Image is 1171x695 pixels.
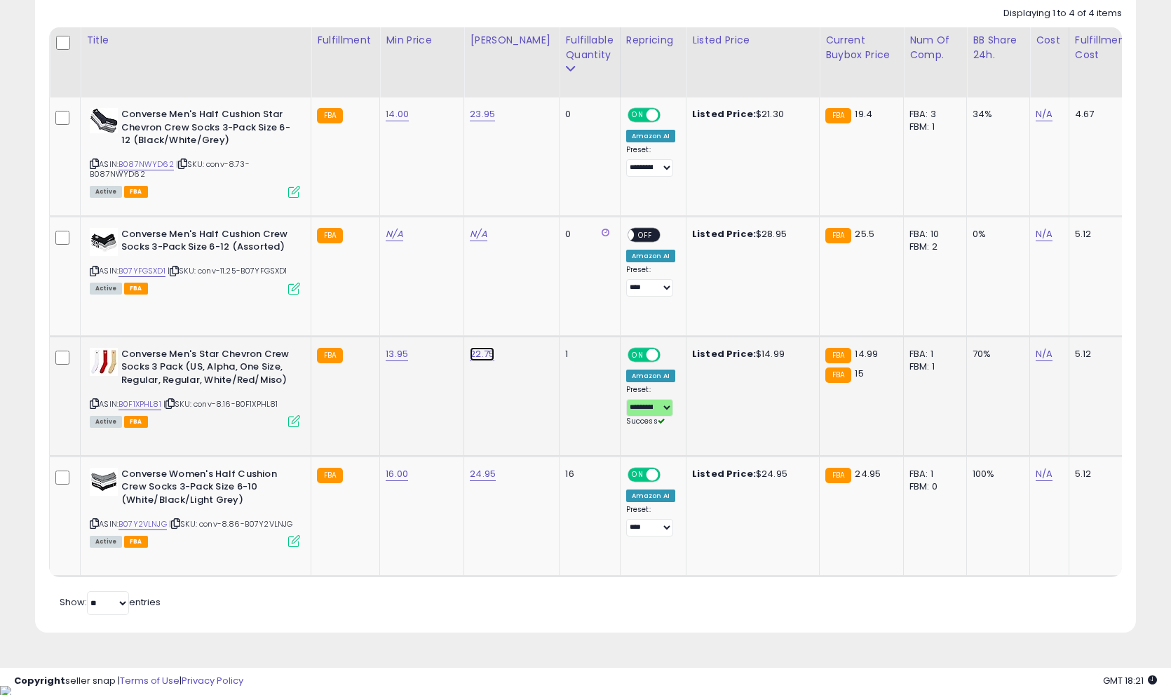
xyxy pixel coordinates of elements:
div: Min Price [386,33,458,48]
div: Preset: [626,385,675,426]
span: All listings currently available for purchase on Amazon [90,186,122,198]
div: seller snap | | [14,675,243,688]
div: ASIN: [90,228,300,293]
small: FBA [317,228,343,243]
div: 0 [565,108,609,121]
div: Fulfillment Cost [1075,33,1129,62]
span: | SKU: conv-11.25-B07YFGSXD1 [168,265,287,276]
span: OFF [658,349,680,360]
div: Fulfillable Quantity [565,33,614,62]
span: FBA [124,283,148,295]
a: B07Y2VLNJG [119,518,167,530]
div: 0 [565,228,609,241]
b: Listed Price: [692,227,756,241]
a: N/A [386,227,402,241]
span: 2025-09-6 18:21 GMT [1103,674,1157,687]
div: FBA: 3 [909,108,956,121]
a: N/A [470,227,487,241]
div: Cost [1036,33,1063,48]
span: OFF [634,229,656,241]
div: Preset: [626,265,675,297]
a: Privacy Policy [182,674,243,687]
div: FBM: 2 [909,241,956,253]
a: B087NWYD62 [119,158,174,170]
a: 16.00 [386,467,408,481]
a: 13.95 [386,347,408,361]
div: ASIN: [90,108,300,196]
span: | SKU: conv-8.73-B087NWYD62 [90,158,250,180]
img: 41LeAblpo2L._SL40_.jpg [90,468,118,496]
img: 41iRNz+qgrL._SL40_.jpg [90,228,118,256]
a: 14.00 [386,107,409,121]
small: FBA [317,468,343,483]
span: 14.99 [855,347,878,360]
a: B07YFGSXD1 [119,265,165,277]
span: FBA [124,416,148,428]
div: Amazon AI [626,250,675,262]
div: FBA: 1 [909,468,956,480]
div: 0% [973,228,1019,241]
div: 70% [973,348,1019,360]
img: 41jAvdeM2KL._SL40_.jpg [90,108,118,133]
small: FBA [317,348,343,363]
div: Current Buybox Price [825,33,898,62]
div: Amazon AI [626,490,675,502]
div: FBM: 1 [909,121,956,133]
div: Title [86,33,305,48]
div: 5.12 [1075,468,1124,480]
div: BB Share 24h. [973,33,1024,62]
div: Amazon AI [626,130,675,142]
b: Listed Price: [692,347,756,360]
a: N/A [1036,347,1052,361]
div: 34% [973,108,1019,121]
span: FBA [124,536,148,548]
span: ON [629,349,647,360]
span: ON [629,468,647,480]
span: OFF [658,468,680,480]
span: 19.4 [855,107,872,121]
div: Fulfillment [317,33,374,48]
span: 25.5 [855,227,874,241]
div: $28.95 [692,228,808,241]
div: FBM: 1 [909,360,956,373]
div: 5.12 [1075,228,1124,241]
b: Converse Men's Star Chevron Crew Socks 3 Pack (US, Alpha, One Size, Regular, Regular, White/Red/M... [121,348,292,391]
b: Listed Price: [692,467,756,480]
a: N/A [1036,107,1052,121]
div: $14.99 [692,348,808,360]
span: FBA [124,186,148,198]
span: ON [629,109,647,121]
a: Terms of Use [120,674,180,687]
div: Amazon AI [626,370,675,382]
div: 100% [973,468,1019,480]
b: Converse Women's Half Cushion Crew Socks 3-Pack Size 6-10 (White/Black/Light Grey) [121,468,292,511]
span: All listings currently available for purchase on Amazon [90,416,122,428]
div: 16 [565,468,609,480]
b: Listed Price: [692,107,756,121]
small: FBA [825,108,851,123]
small: FBA [825,348,851,363]
div: FBA: 1 [909,348,956,360]
small: FBA [825,228,851,243]
span: All listings currently available for purchase on Amazon [90,283,122,295]
div: FBM: 0 [909,480,956,493]
span: Show: entries [60,595,161,609]
div: $21.30 [692,108,808,121]
a: 23.95 [470,107,495,121]
div: Displaying 1 to 4 of 4 items [1003,7,1122,20]
div: ASIN: [90,348,300,426]
a: B0F1XPHL81 [119,398,161,410]
a: 22.75 [470,347,494,361]
div: Preset: [626,145,675,177]
span: 15 [855,367,863,380]
div: Num of Comp. [909,33,961,62]
div: Listed Price [692,33,813,48]
div: ASIN: [90,468,300,546]
div: 4.67 [1075,108,1124,121]
div: 5.12 [1075,348,1124,360]
div: 1 [565,348,609,360]
span: | SKU: conv-8.86-B07Y2VLNJG [169,518,293,529]
a: N/A [1036,467,1052,481]
small: FBA [317,108,343,123]
div: [PERSON_NAME] [470,33,553,48]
